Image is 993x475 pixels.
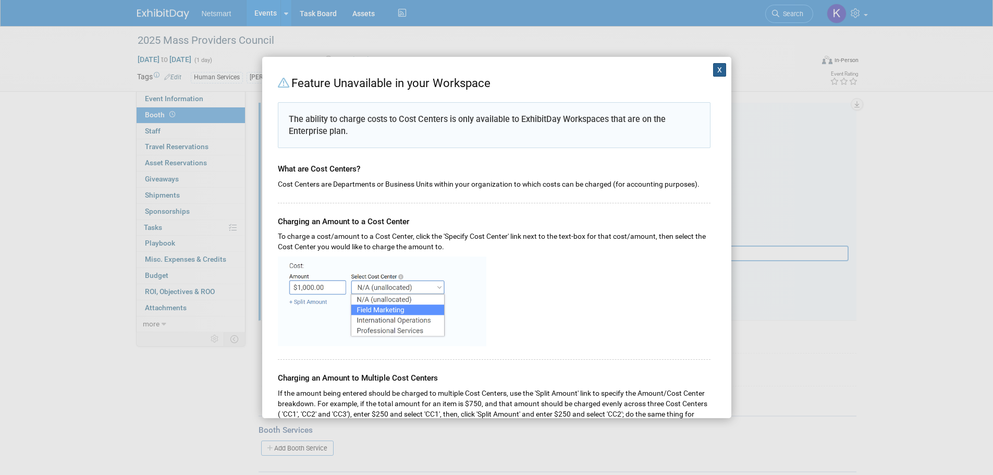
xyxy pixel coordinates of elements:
div: If the amount being entered should be charged to multiple Cost Centers, use the 'Split Amount' li... [278,384,710,430]
div: Feature Unavailable in your Workspace [278,72,710,92]
div: The ability to charge costs to Cost Centers is only available to ExhibitDay Workspaces that are o... [278,102,710,148]
div: Charging an Amount to a Cost Center [278,203,710,228]
img: Specifying a Cost Center [278,257,486,346]
div: Cost Centers are Departments or Business Units within your organization to which costs can be cha... [278,175,710,190]
div: To charge a cost/amount to a Cost Center, click the 'Specify Cost Center' link next to the text-b... [278,227,710,252]
div: Charging an Amount to Multiple Cost Centers [278,360,710,384]
div: What are Cost Centers? [278,153,710,175]
button: X [713,63,727,77]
